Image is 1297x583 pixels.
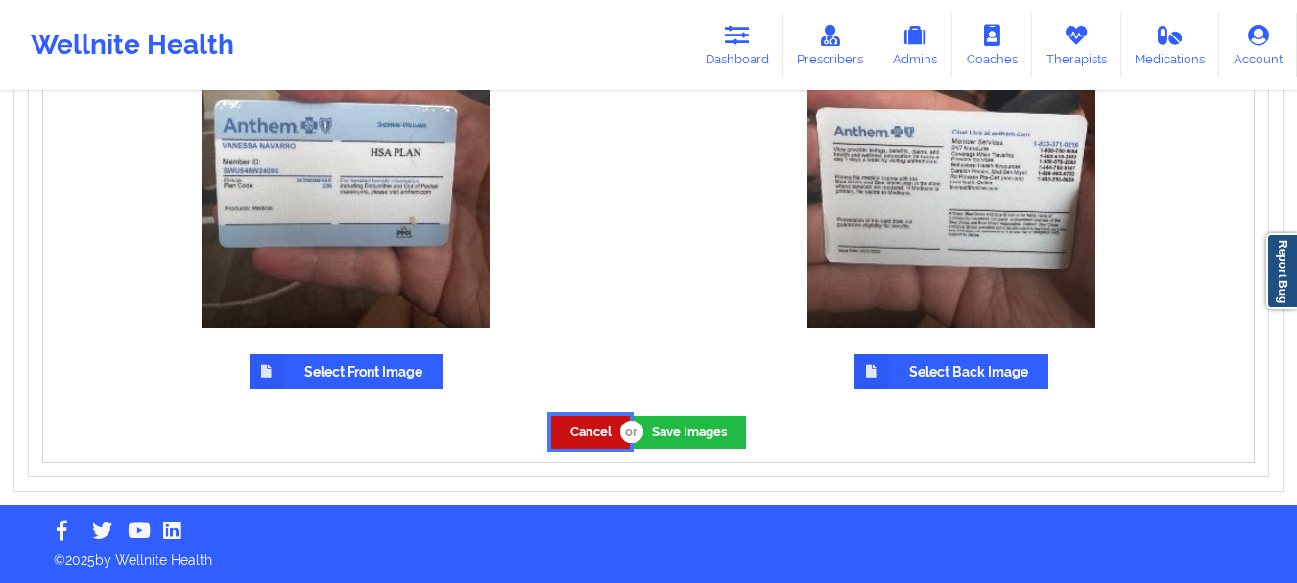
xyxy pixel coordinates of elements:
label: Select Front Image [250,354,443,389]
button: Cancel [551,416,630,448]
p: © 2025 by Wellnite Health [40,537,1257,570]
a: Coaches [952,13,1032,77]
a: Report Bug [1266,233,1297,309]
a: Medications [1121,13,1220,77]
a: Therapists [1032,13,1121,77]
button: Save Images [634,416,746,448]
a: Account [1219,13,1297,77]
a: Prescribers [783,13,878,77]
a: Admins [877,13,952,77]
label: Select Back Image [854,354,1048,389]
a: Dashboard [691,13,783,77]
